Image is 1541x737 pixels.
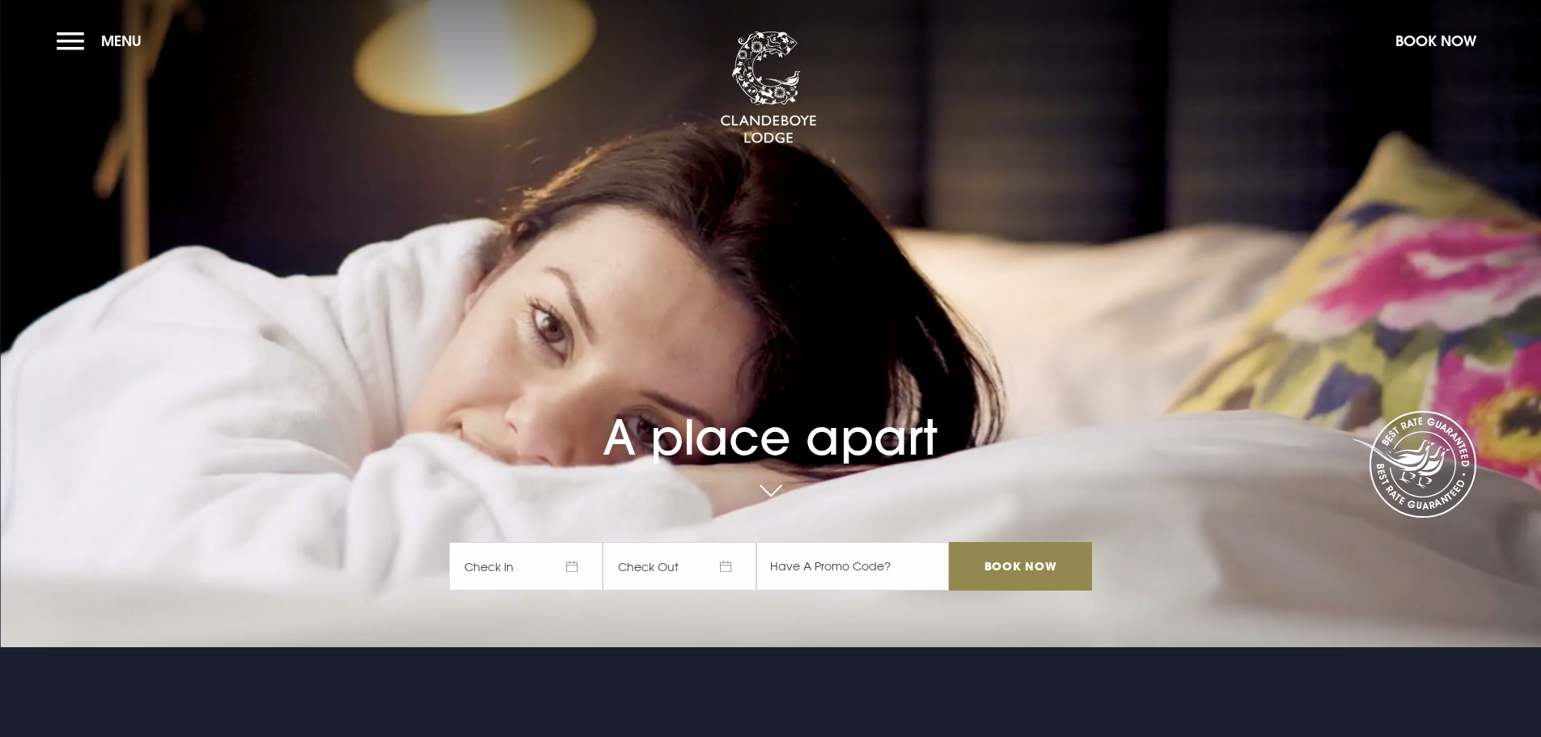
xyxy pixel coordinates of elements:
span: Check Out [603,542,756,591]
button: Menu [57,23,150,58]
h1: A place apart [449,363,1091,466]
span: Check In [449,542,603,591]
span: Menu [101,32,142,50]
input: Book Now [949,542,1091,591]
img: Clandeboye Lodge [720,32,817,145]
input: Have A Promo Code? [756,542,949,591]
button: Book Now [1387,23,1484,58]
